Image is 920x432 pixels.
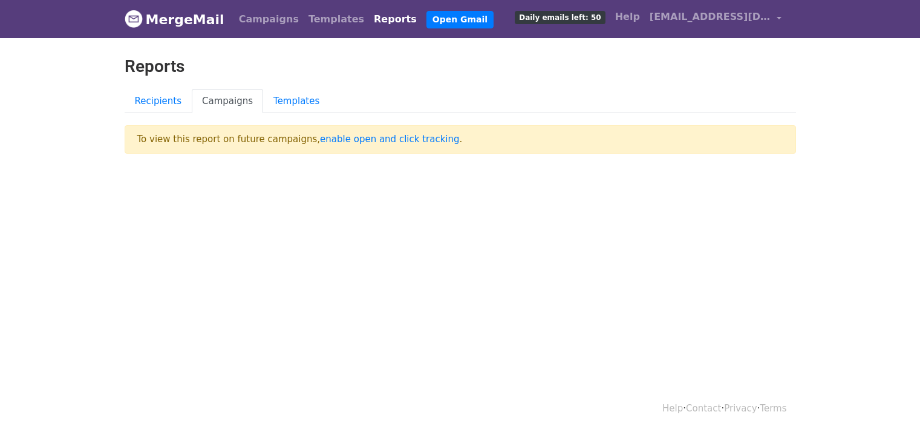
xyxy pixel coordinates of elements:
[686,403,721,414] a: Contact
[320,134,459,145] a: enable open and click tracking
[515,11,605,24] span: Daily emails left: 50
[662,403,683,414] a: Help
[125,89,192,114] a: Recipients
[650,10,771,24] span: [EMAIL_ADDRESS][DOMAIN_NAME]
[125,7,224,32] a: MergeMail
[369,7,422,31] a: Reports
[724,403,757,414] a: Privacy
[304,7,369,31] a: Templates
[610,5,645,29] a: Help
[510,5,610,29] a: Daily emails left: 50
[760,403,786,414] a: Terms
[234,7,304,31] a: Campaigns
[426,11,494,28] a: Open Gmail
[263,89,330,114] a: Templates
[192,89,263,114] a: Campaigns
[125,125,796,154] p: To view this report on future campaigns, .
[125,10,143,28] img: MergeMail logo
[125,56,796,77] h2: Reports
[645,5,786,33] a: [EMAIL_ADDRESS][DOMAIN_NAME]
